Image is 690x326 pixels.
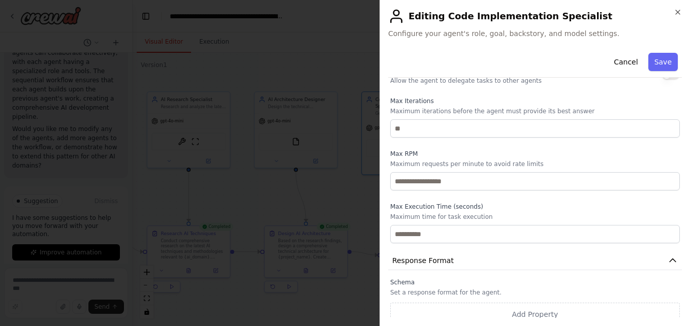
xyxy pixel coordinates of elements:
[390,203,680,211] label: Max Execution Time (seconds)
[392,255,454,266] span: Response Format
[390,150,680,158] label: Max RPM
[390,288,680,297] p: Set a response format for the agent.
[390,303,680,326] button: Add Property
[390,77,542,85] p: Allow the agent to delegate tasks to other agents
[388,8,682,24] h2: Editing Code Implementation Specialist
[390,107,680,115] p: Maximum iterations before the agent must provide its best answer
[388,251,682,270] button: Response Format
[390,160,680,168] p: Maximum requests per minute to avoid rate limits
[648,53,678,71] button: Save
[390,278,680,286] label: Schema
[388,28,682,39] span: Configure your agent's role, goal, backstory, and model settings.
[390,213,680,221] p: Maximum time for task execution
[390,97,680,105] label: Max Iterations
[608,53,644,71] button: Cancel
